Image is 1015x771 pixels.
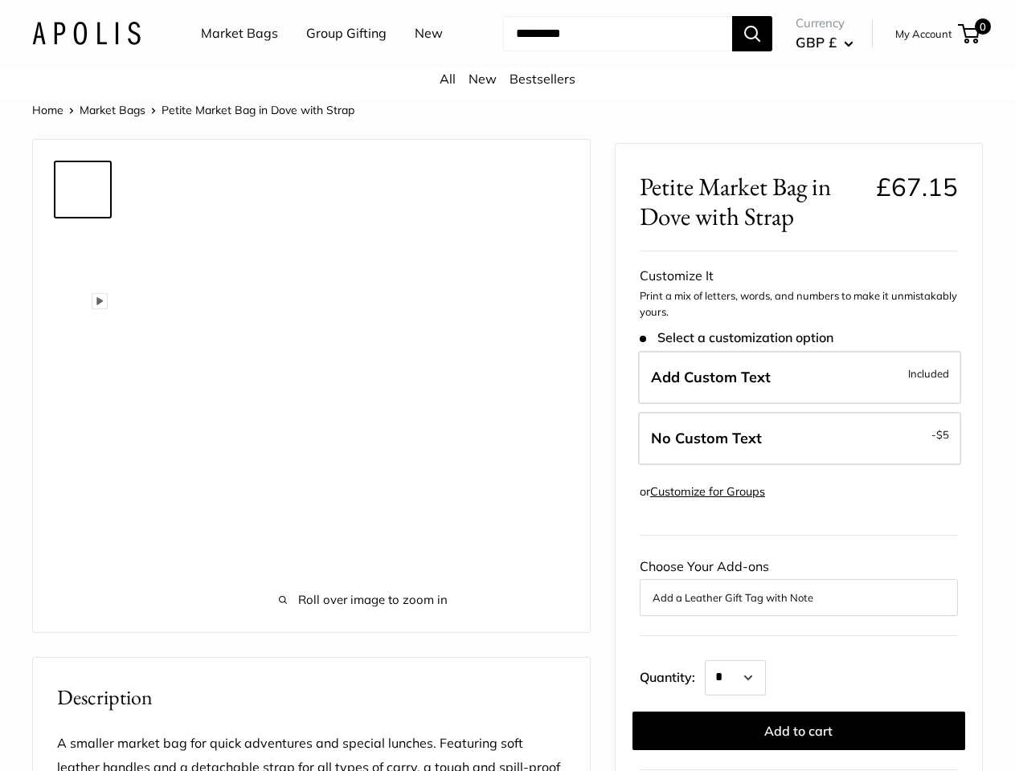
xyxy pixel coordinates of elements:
span: Roll over image to zoom in [162,589,566,611]
label: Add Custom Text [638,351,961,404]
span: Select a customization option [640,330,833,345]
span: Currency [796,12,853,35]
span: Included [908,364,949,383]
a: Petite Market Bag in Dove with Strap [54,161,112,218]
a: Bestsellers [510,71,575,87]
span: Petite Market Bag in Dove with Strap [162,103,354,117]
a: My Account [895,24,952,43]
span: GBP £ [796,34,837,51]
button: Add to cart [632,712,965,750]
label: Leave Blank [638,412,961,465]
a: Petite Market Bag in Dove with Strap [54,353,112,411]
span: No Custom Text [651,429,762,447]
a: New [415,22,443,46]
a: Petite Market Bag in Dove with Strap [54,418,112,475]
a: Petite Market Bag in Dove with Strap [54,482,112,540]
div: Customize It [640,264,958,288]
span: $5 [936,428,949,441]
input: Search... [503,16,732,51]
span: - [931,425,949,444]
p: Print a mix of letters, words, and numbers to make it unmistakably yours. [640,288,958,320]
span: Petite Market Bag in Dove with Strap [640,172,864,231]
a: Customize for Groups [650,484,765,499]
label: Quantity: [640,655,705,696]
span: Add Custom Text [651,368,771,386]
span: £67.15 [876,171,958,202]
div: or [640,481,765,503]
h2: Description [57,682,566,713]
a: Home [32,103,63,117]
nav: Breadcrumb [32,100,354,120]
img: Apolis [32,22,141,45]
a: All [440,71,456,87]
a: New [469,71,497,87]
button: GBP £ [796,30,853,55]
a: Petite Market Bag in Dove with Strap [54,225,112,283]
a: Market Bags [80,103,145,117]
a: Market Bags [201,22,278,46]
button: Search [732,16,772,51]
div: Choose Your Add-ons [640,555,958,616]
a: 0 [960,24,980,43]
button: Add a Leather Gift Tag with Note [653,588,945,607]
a: Group Gifting [306,22,387,46]
a: Petite Market Bag in Dove with Strap [54,289,112,347]
span: 0 [975,18,991,35]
